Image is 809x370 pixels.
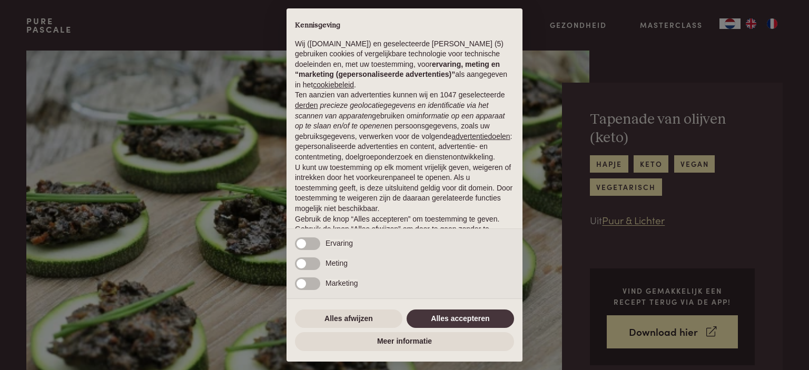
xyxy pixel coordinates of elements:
[313,81,354,89] a: cookiebeleid
[295,101,318,111] button: derden
[295,101,488,120] em: precieze geolocatiegegevens en identificatie via het scannen van apparaten
[325,259,348,267] span: Meting
[325,239,353,247] span: Ervaring
[295,39,514,91] p: Wij ([DOMAIN_NAME]) en geselecteerde [PERSON_NAME] (5) gebruiken cookies of vergelijkbare technol...
[295,112,505,131] em: informatie op een apparaat op te slaan en/of te openen
[407,309,514,328] button: Alles accepteren
[295,309,402,328] button: Alles afwijzen
[451,132,510,142] button: advertentiedoelen
[295,332,514,351] button: Meer informatie
[295,21,514,31] h2: Kennisgeving
[295,214,514,245] p: Gebruik de knop “Alles accepteren” om toestemming te geven. Gebruik de knop “Alles afwijzen” om d...
[295,90,514,162] p: Ten aanzien van advertenties kunnen wij en 1047 geselecteerde gebruiken om en persoonsgegevens, z...
[325,279,358,287] span: Marketing
[295,163,514,214] p: U kunt uw toestemming op elk moment vrijelijk geven, weigeren of intrekken door het voorkeurenpan...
